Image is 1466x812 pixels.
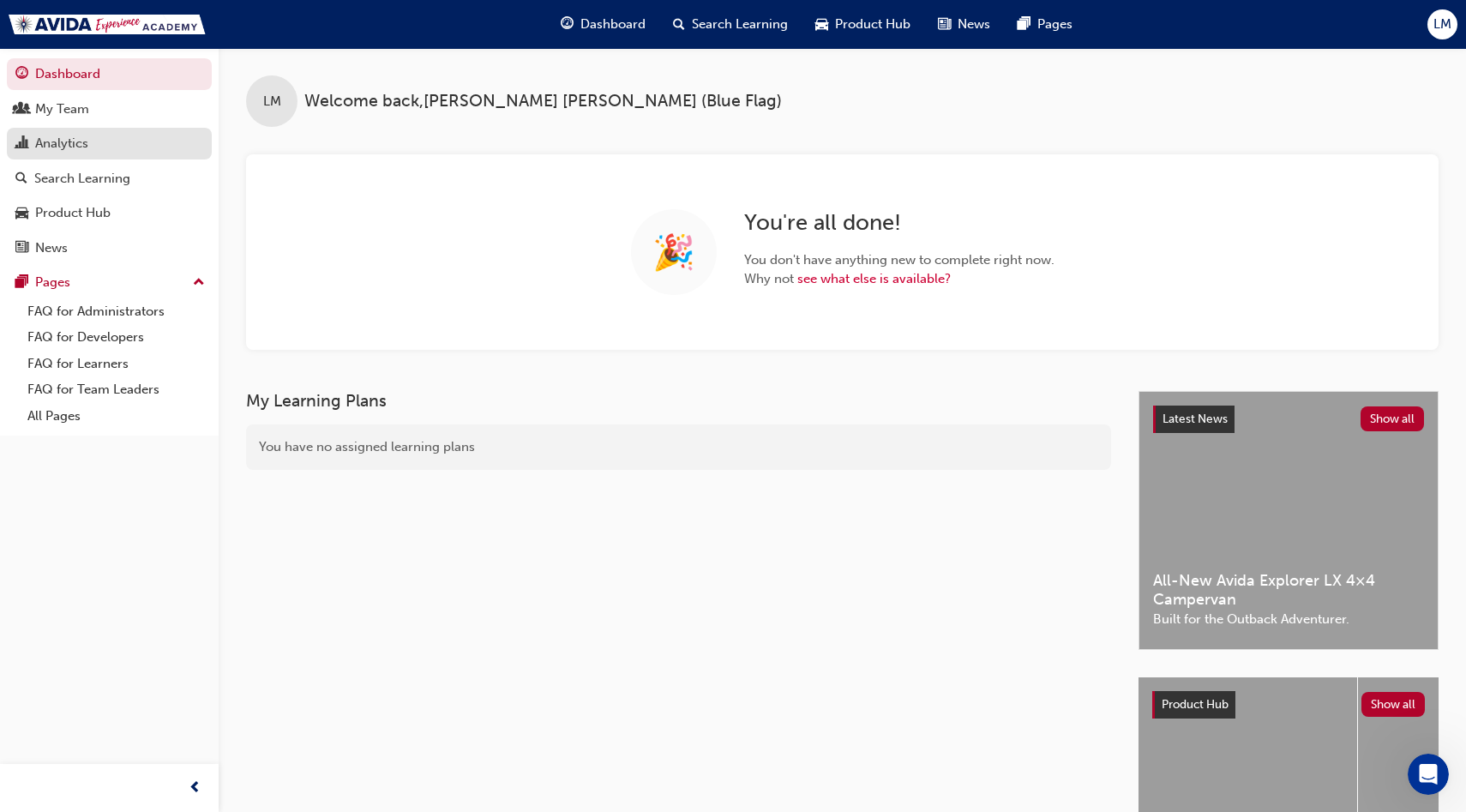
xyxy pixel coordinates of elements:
span: You don't have anything new to complete right now. [744,250,1054,270]
span: car-icon [15,206,28,221]
div: Search Learning [34,169,130,189]
div: News [35,238,68,258]
h2: You're all done! [744,209,1054,237]
span: search-icon [673,14,685,35]
span: Pages [1037,15,1072,34]
span: up-icon [193,272,205,294]
a: Latest NewsShow all [1153,406,1424,433]
a: Product HubShow all [1152,691,1425,719]
a: My Team [7,93,212,125]
span: Dashboard [580,15,646,34]
h3: My Learning Plans [246,391,1111,411]
span: pages-icon [1018,14,1030,35]
span: people-icon [15,102,28,117]
div: Product Hub [35,203,111,223]
div: My Team [35,99,89,119]
span: Why not [744,269,1054,289]
a: Search Learning [7,163,212,195]
button: LM [1427,9,1457,39]
span: news-icon [15,241,28,256]
a: car-iconProduct Hub [802,7,924,42]
a: FAQ for Administrators [21,298,212,325]
img: Trak [9,15,206,34]
span: Latest News [1163,412,1228,426]
span: Product Hub [835,15,910,34]
a: Product Hub [7,197,212,229]
span: All-New Avida Explorer LX 4×4 Campervan [1153,571,1424,610]
button: Pages [7,267,212,298]
a: Latest NewsShow allAll-New Avida Explorer LX 4×4 CampervanBuilt for the Outback Adventurer. [1139,391,1439,650]
span: car-icon [815,14,828,35]
button: Show all [1361,692,1426,717]
a: see what else is available? [797,271,951,286]
span: chart-icon [15,136,28,152]
iframe: Intercom live chat [1408,754,1449,795]
span: Product Hub [1162,697,1229,712]
button: DashboardMy TeamAnalyticsSearch LearningProduct HubNews [7,55,212,267]
span: Welcome back , [PERSON_NAME] [PERSON_NAME] (Blue Flag) [304,92,782,111]
a: Analytics [7,128,212,159]
a: guage-iconDashboard [547,7,659,42]
span: search-icon [15,171,27,187]
a: FAQ for Developers [21,324,212,351]
a: News [7,232,212,264]
span: LM [263,92,281,111]
a: Dashboard [7,58,212,90]
span: pages-icon [15,275,28,291]
div: Pages [35,273,70,292]
span: LM [1433,15,1451,34]
span: prev-icon [189,778,201,799]
a: pages-iconPages [1004,7,1086,42]
span: guage-icon [561,14,574,35]
span: News [958,15,990,34]
a: news-iconNews [924,7,1004,42]
button: Show all [1361,406,1425,431]
div: You have no assigned learning plans [246,424,1111,470]
a: search-iconSearch Learning [659,7,802,42]
span: guage-icon [15,67,28,82]
a: FAQ for Learners [21,351,212,377]
span: news-icon [938,14,951,35]
span: 🎉 [652,243,695,262]
span: Search Learning [692,15,788,34]
a: FAQ for Team Leaders [21,376,212,403]
a: All Pages [21,403,212,430]
div: Analytics [35,134,88,153]
span: Built for the Outback Adventurer. [1153,610,1424,629]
